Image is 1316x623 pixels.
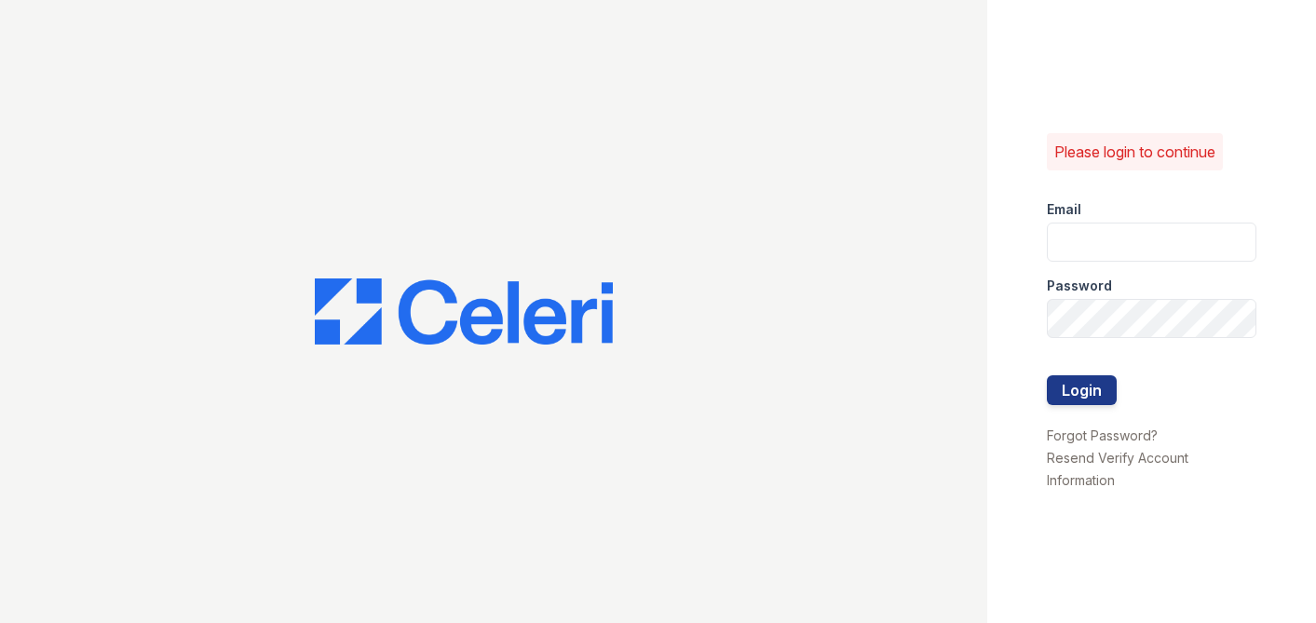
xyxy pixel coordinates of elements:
label: Password [1047,277,1112,295]
button: Login [1047,375,1117,405]
p: Please login to continue [1054,141,1215,163]
a: Forgot Password? [1047,427,1158,443]
a: Resend Verify Account Information [1047,450,1188,488]
label: Email [1047,200,1081,219]
img: CE_Logo_Blue-a8612792a0a2168367f1c8372b55b34899dd931a85d93a1a3d3e32e68fde9ad4.png [315,278,613,345]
